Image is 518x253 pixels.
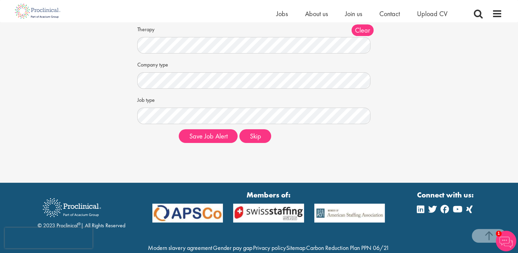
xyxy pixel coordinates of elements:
a: Sitemap [286,244,305,252]
a: Privacy policy [253,244,286,252]
label: Therapy [137,23,174,34]
button: Save Job Alert [179,129,238,143]
span: 1 [496,231,502,237]
img: Proclinical Recruitment [38,193,106,222]
a: Carbon Reduction Plan PPN 06/21 [306,244,389,252]
label: Job type [137,94,174,104]
iframe: reCAPTCHA [5,228,92,248]
button: Skip [239,129,271,143]
div: © 2023 Proclinical | All Rights Reserved [38,193,125,230]
sup: ® [78,221,81,227]
strong: Connect with us: [417,190,475,200]
a: About us [305,9,328,18]
a: Contact [379,9,400,18]
a: Gender pay gap [213,244,252,252]
a: Modern slavery agreement [148,244,212,252]
a: Upload CV [417,9,447,18]
img: APSCo [309,204,390,222]
img: APSCo [147,204,228,222]
a: Join us [345,9,362,18]
span: Clear [352,25,374,36]
img: APSCo [228,204,309,222]
strong: Members of: [152,190,385,200]
img: Chatbot [496,231,516,251]
a: Jobs [276,9,288,18]
label: Company type [137,59,174,69]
